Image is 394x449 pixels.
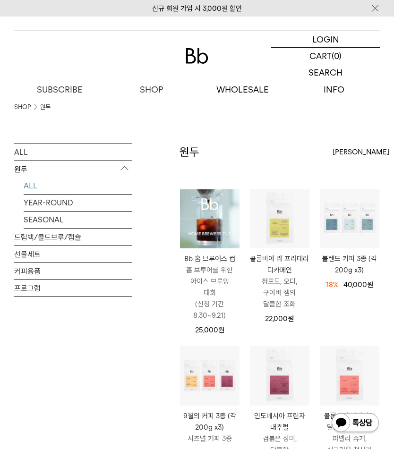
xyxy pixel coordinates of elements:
[331,412,380,435] img: 카카오톡 채널 1:1 채팅 버튼
[186,48,208,64] img: 로고
[180,346,240,406] img: 9월의 커피 3종 (각 200g x3)
[367,280,373,289] span: 원
[180,253,240,321] a: Bb 홈 브루어스 컵 홈 브루어를 위한 아이스 브루잉 대회(신청 기간 8.30~9.21)
[288,314,294,323] span: 원
[250,276,309,310] p: 청포도, 오디, 구아바 잼의 달콤한 조화
[312,31,339,47] p: LOGIN
[271,31,380,48] a: LOGIN
[289,81,380,98] p: INFO
[14,102,31,112] a: SHOP
[250,189,309,249] img: 콜롬비아 라 프라데라 디카페인
[250,253,309,310] a: 콜롬비아 라 프라데라 디카페인 청포도, 오디, 구아바 잼의 달콤한 조화
[14,229,132,246] a: 드립백/콜드브루/캡슐
[332,48,342,64] p: (0)
[180,144,199,160] h2: 원두
[180,433,240,444] p: 시즈널 커피 3종
[14,280,132,297] a: 프로그램
[14,246,132,263] a: 선물세트
[180,264,240,321] p: 홈 브루어를 위한 아이스 브루잉 대회 (신청 기간 8.30~9.21)
[271,48,380,64] a: CART (0)
[197,81,289,98] p: WHOLESALE
[180,253,240,264] p: Bb 홈 브루어스 컵
[320,410,379,422] p: 콜롬비아 마라카이
[14,263,132,280] a: 커피용품
[14,81,106,98] a: SUBSCRIBE
[218,326,224,334] span: 원
[180,189,240,249] img: Bb 홈 브루어스 컵
[180,410,240,444] a: 9월의 커피 3종 (각 200g x3) 시즈널 커피 3종
[152,4,242,13] a: 신규 회원 가입 시 3,000원 할인
[14,144,132,161] a: ALL
[24,178,132,194] a: ALL
[333,146,389,158] span: [PERSON_NAME]
[24,195,132,211] a: YEAR-ROUND
[106,81,197,98] a: SHOP
[343,280,373,289] span: 40,000
[320,346,379,406] img: 콜롬비아 마라카이
[320,189,379,249] img: 블렌드 커피 3종 (각 200g x3)
[250,410,309,433] p: 인도네시아 프린자 내추럴
[195,326,224,334] span: 25,000
[250,253,309,276] p: 콜롬비아 라 프라데라 디카페인
[320,253,379,276] a: 블렌드 커피 3종 (각 200g x3)
[180,410,240,433] p: 9월의 커피 3종 (각 200g x3)
[14,161,132,178] p: 원두
[265,314,294,323] span: 22,000
[40,102,51,112] a: 원두
[309,48,332,64] p: CART
[250,346,309,406] img: 인도네시아 프린자 내추럴
[308,64,343,81] p: SEARCH
[326,279,339,290] div: 18%
[24,212,132,228] a: SEASONAL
